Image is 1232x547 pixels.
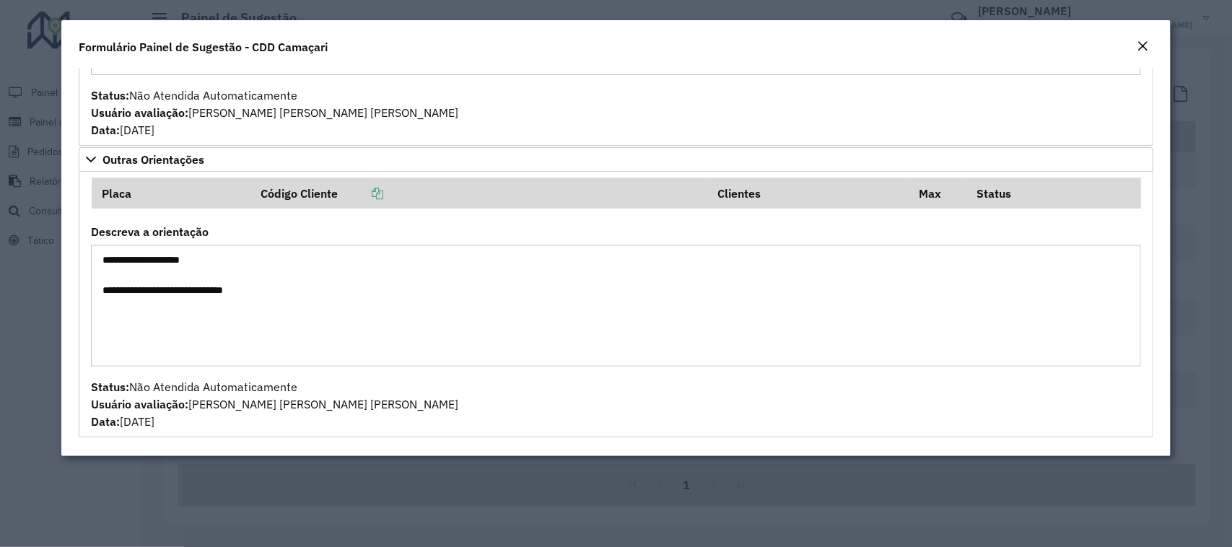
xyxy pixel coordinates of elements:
strong: Data: [91,414,120,429]
span: Não Atendida Automaticamente [PERSON_NAME] [PERSON_NAME] [PERSON_NAME] [DATE] [91,380,458,429]
th: Max [909,178,967,209]
h4: Formulário Painel de Sugestão - CDD Camaçari [79,38,328,56]
th: Placa [92,178,250,209]
strong: Usuário avaliação: [91,105,188,120]
strong: Status: [91,88,129,102]
a: Copiar [338,187,384,201]
em: Fechar [1137,40,1149,52]
div: Outras Orientações [79,172,1153,437]
button: Close [1133,38,1153,56]
a: Outras Orientações [79,147,1153,172]
strong: Usuário avaliação: [91,397,188,411]
th: Código Cliente [250,178,708,209]
span: Outras Orientações [102,154,204,165]
th: Clientes [708,178,909,209]
span: Não Atendida Automaticamente [PERSON_NAME] [PERSON_NAME] [PERSON_NAME] [DATE] [91,88,458,137]
th: Status [967,178,1141,209]
strong: Data: [91,123,120,137]
label: Descreva a orientação [91,223,209,240]
strong: Status: [91,380,129,394]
